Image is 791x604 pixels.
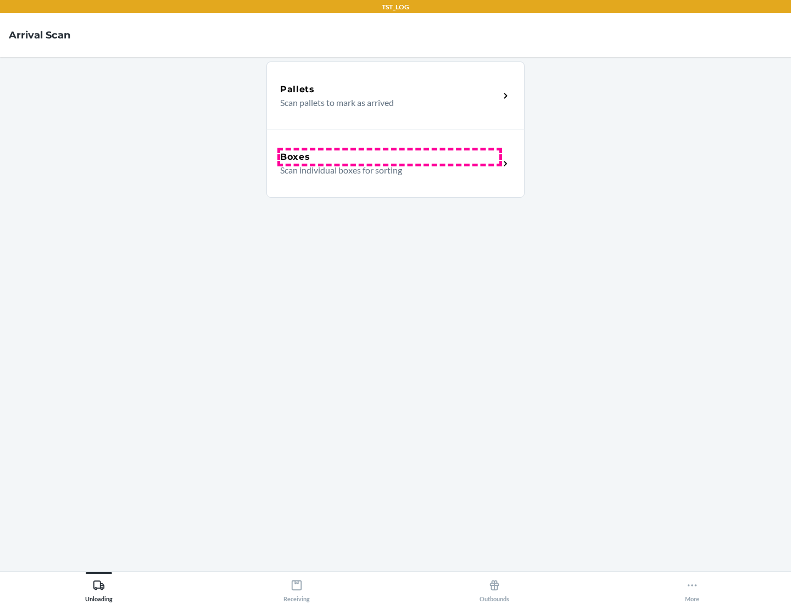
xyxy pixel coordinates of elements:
[266,130,525,198] a: BoxesScan individual boxes for sorting
[198,572,396,602] button: Receiving
[85,575,113,602] div: Unloading
[685,575,699,602] div: More
[280,164,491,177] p: Scan individual boxes for sorting
[480,575,509,602] div: Outbounds
[396,572,593,602] button: Outbounds
[9,28,70,42] h4: Arrival Scan
[266,61,525,130] a: PalletsScan pallets to mark as arrived
[382,2,409,12] p: TST_LOG
[280,83,315,96] h5: Pallets
[280,150,310,164] h5: Boxes
[593,572,791,602] button: More
[280,96,491,109] p: Scan pallets to mark as arrived
[283,575,310,602] div: Receiving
